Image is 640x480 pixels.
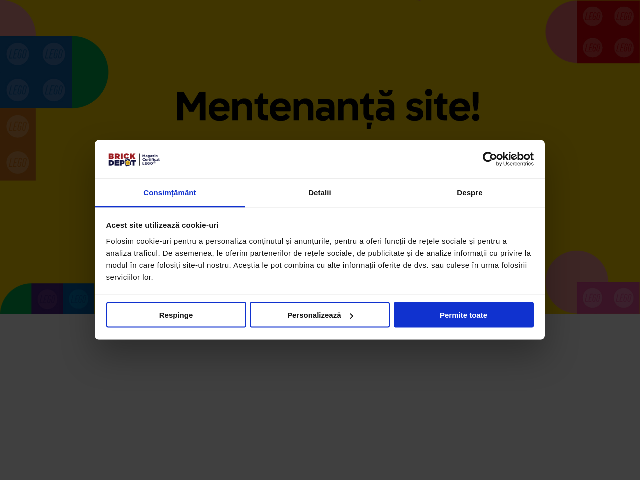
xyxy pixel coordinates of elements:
img: siglă [106,151,161,167]
div: Acest site utilizează cookie-uri [106,219,534,231]
a: Despre [395,179,545,207]
div: Folosim cookie-uri pentru a personaliza conținutul și anunțurile, pentru a oferi funcții de rețel... [106,235,534,283]
a: Detalii [245,179,395,207]
button: Permite toate [394,302,534,328]
button: Personalizează [250,302,390,328]
button: Respinge [106,302,246,328]
a: Usercentrics Cookiebot - opens in a new window [446,152,534,167]
a: Consimțământ [95,179,245,207]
